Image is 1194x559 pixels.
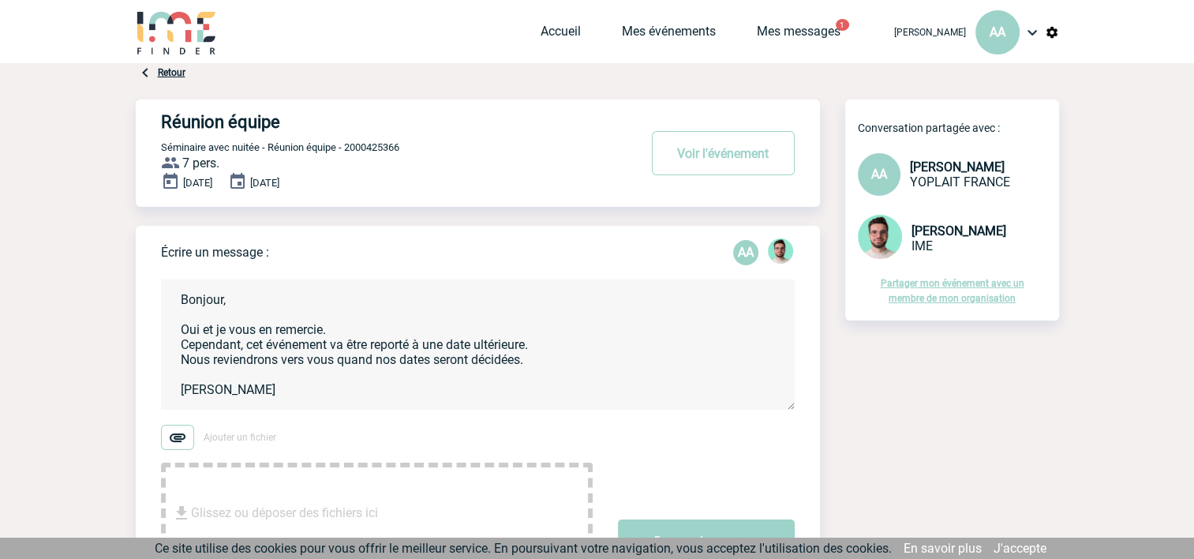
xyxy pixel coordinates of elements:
p: Conversation partagée avec : [858,122,1059,134]
a: Retour [158,67,185,78]
h4: Réunion équipe [161,112,591,132]
a: Mes événements [622,24,716,46]
span: Glissez ou déposer des fichiers ici [191,474,378,553]
span: [DATE] [183,177,212,189]
a: J'accepte [994,541,1046,556]
span: IME [911,238,933,253]
a: En savoir plus [904,541,982,556]
span: [DATE] [250,177,279,189]
img: IME-Finder [136,9,218,54]
a: Partager mon événement avec un membre de mon organisation [881,278,1024,304]
div: Benjamin ROLAND [768,238,793,267]
span: Séminaire avec nuitée - Réunion équipe - 2000425366 [161,141,399,153]
a: Mes messages [757,24,840,46]
span: AA [990,24,1005,39]
img: 121547-2.png [858,215,902,259]
button: 1 [836,19,849,31]
p: AA [733,240,758,265]
div: Anna ARAMIAN [733,240,758,265]
button: Voir l'événement [652,131,795,175]
img: 121547-2.png [768,238,793,264]
span: 7 pers. [182,156,219,171]
span: Ce site utilise des cookies pour vous offrir le meilleur service. En poursuivant votre navigation... [155,541,892,556]
a: Accueil [541,24,581,46]
p: Écrire un message : [161,245,269,260]
img: file_download.svg [172,504,191,523]
span: [PERSON_NAME] [894,27,966,38]
span: AA [871,167,887,182]
span: Ajouter un fichier [204,432,276,443]
span: [PERSON_NAME] [911,223,1006,238]
span: YOPLAIT FRANCE [910,174,1010,189]
span: [PERSON_NAME] [910,159,1005,174]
